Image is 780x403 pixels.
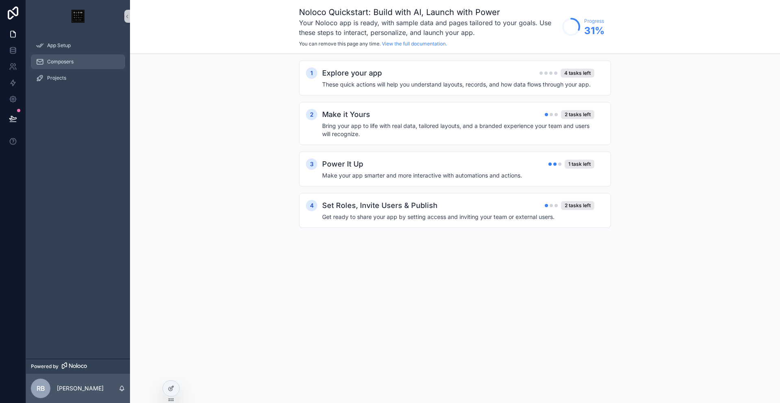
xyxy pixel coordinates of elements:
[31,71,125,85] a: Projects
[299,6,558,18] h1: Noloco Quickstart: Build with AI, Launch with Power
[584,24,604,37] span: 31 %
[71,10,84,23] img: App logo
[47,75,66,81] span: Projects
[31,54,125,69] a: Composers
[26,32,130,96] div: scrollable content
[299,41,381,47] span: You can remove this page any time.
[37,383,45,393] span: RB
[299,18,558,37] h3: Your Noloco app is ready, with sample data and pages tailored to your goals. Use these steps to i...
[26,359,130,374] a: Powered by
[57,384,104,392] p: [PERSON_NAME]
[584,18,604,24] span: Progress
[31,363,58,370] span: Powered by
[47,58,74,65] span: Composers
[31,38,125,53] a: App Setup
[47,42,71,49] span: App Setup
[382,41,447,47] a: View the full documentation.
